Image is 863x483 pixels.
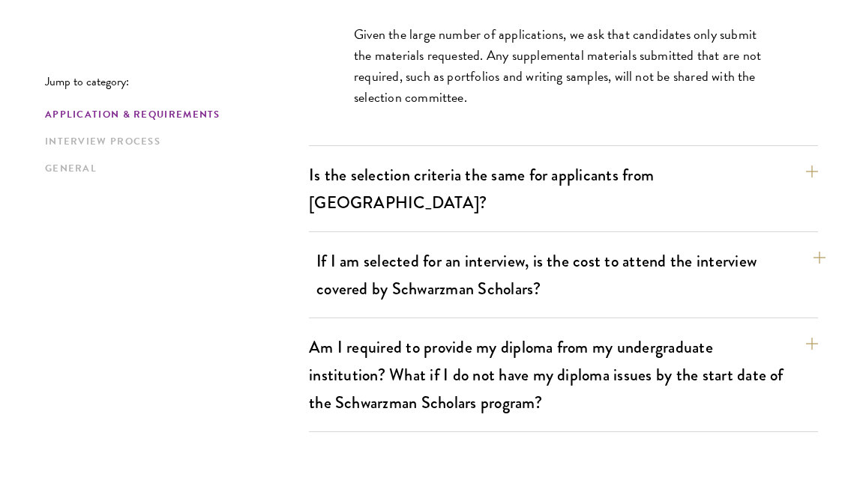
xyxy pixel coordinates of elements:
button: If I am selected for an interview, is the cost to attend the interview covered by Schwarzman Scho... [316,244,826,306]
a: Interview Process [45,134,300,150]
p: Jump to category: [45,75,309,88]
p: Given the large number of applications, we ask that candidates only submit the materials requeste... [354,24,773,108]
a: General [45,161,300,177]
button: Am I required to provide my diploma from my undergraduate institution? What if I do not have my d... [309,330,818,419]
a: Application & Requirements [45,107,300,123]
button: Is the selection criteria the same for applicants from [GEOGRAPHIC_DATA]? [309,158,818,219]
